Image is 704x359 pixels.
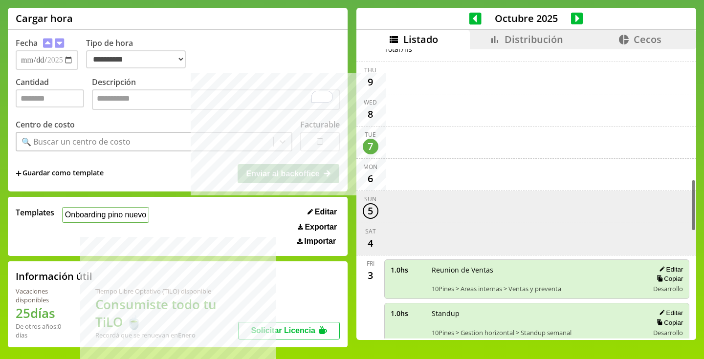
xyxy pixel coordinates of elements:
[16,287,72,304] div: Vacaciones disponibles
[391,309,425,318] span: 1.0 hs
[95,287,239,296] div: Tiempo Libre Optativo (TiLO) disponible
[403,33,438,46] span: Listado
[654,318,683,327] button: Copiar
[16,168,104,179] span: +Guardar como template
[315,208,337,216] span: Editar
[653,328,683,337] span: Desarrollo
[305,223,337,232] span: Exportar
[432,328,642,337] span: 10Pines > Gestion horizontal > Standup semanal
[364,66,376,74] div: Thu
[178,331,196,339] b: Enero
[16,89,84,107] input: Cantidad
[363,106,378,122] div: 8
[384,44,690,54] div: Total 7 hs
[364,98,377,106] div: Wed
[363,235,378,251] div: 4
[62,207,149,222] button: Onboarding pino nuevo
[363,139,378,154] div: 7
[16,207,54,218] span: Templates
[363,163,377,171] div: Mon
[92,77,340,112] label: Descripción
[295,222,340,232] button: Exportar
[364,195,376,203] div: Sun
[16,119,75,130] label: Centro de costo
[95,296,239,331] h1: Consumiste todo tu TiLO 🍵
[656,309,683,317] button: Editar
[653,284,683,293] span: Desarrollo
[16,38,38,48] label: Fecha
[482,12,571,25] span: Octubre 2025
[363,171,378,187] div: 6
[92,89,340,110] textarea: To enrich screen reader interactions, please activate Accessibility in Grammarly extension settings
[656,265,683,274] button: Editar
[634,33,661,46] span: Cecos
[22,136,131,147] div: 🔍 Buscar un centro de costo
[251,326,315,335] span: Solicitar Licencia
[356,49,696,338] div: scrollable content
[16,270,92,283] h2: Información útil
[505,33,563,46] span: Distribución
[86,50,186,68] select: Tipo de hora
[363,203,378,219] div: 5
[16,304,72,322] h1: 25 días
[432,265,642,275] span: Reunion de Ventas
[16,12,73,25] h1: Cargar hora
[95,331,239,339] div: Recordá que se renuevan en
[432,284,642,293] span: 10Pines > Areas internas > Ventas y preventa
[300,119,340,130] label: Facturable
[86,38,194,70] label: Tipo de hora
[238,322,340,339] button: Solicitar Licencia
[391,265,425,275] span: 1.0 hs
[365,130,376,139] div: Tue
[367,259,374,268] div: Fri
[16,77,92,112] label: Cantidad
[304,237,336,246] span: Importar
[305,207,340,217] button: Editar
[363,268,378,283] div: 3
[16,168,22,179] span: +
[432,309,642,318] span: Standup
[363,74,378,90] div: 9
[654,275,683,283] button: Copiar
[16,322,72,339] div: De otros años: 0 días
[365,227,376,235] div: Sat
